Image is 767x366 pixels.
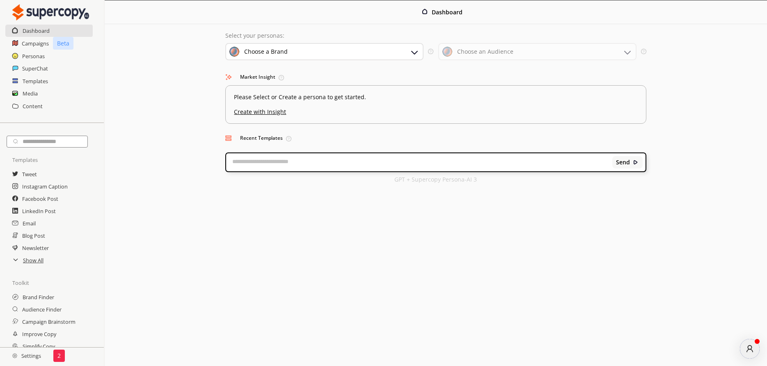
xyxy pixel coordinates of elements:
[623,47,632,57] img: Dropdown Icon
[234,105,637,115] u: Create with Insight
[23,87,38,100] a: Media
[225,132,646,144] h3: Recent Templates
[53,37,73,50] p: Beta
[641,49,646,54] img: Tooltip Icon
[22,205,56,217] a: LinkedIn Post
[23,291,54,303] a: Brand Finder
[229,47,239,57] img: Brand Icon
[23,340,55,352] a: Simplify Copy
[432,8,462,16] b: Dashboard
[616,159,630,166] b: Send
[225,71,646,83] h3: Market Insight
[279,75,284,80] img: Tooltip Icon
[22,62,48,75] a: SuperChat
[740,339,760,359] button: atlas-launcher
[740,339,760,359] div: atlas-message-author-avatar
[22,303,62,316] a: Audience Finder
[234,94,637,100] p: Please Select or Create a persona to get started.
[22,316,76,328] a: Campaign Brainstorm
[225,74,232,80] img: Market Insight
[633,159,639,165] img: Close
[23,217,36,230] a: Email
[23,25,50,37] a: Dashboard
[225,32,646,39] p: Select your personas:
[394,176,477,183] p: GPT + Supercopy Persona-AI 3
[442,47,452,57] img: Audience Icon
[23,75,48,87] a: Templates
[422,9,428,14] img: Close
[22,242,49,254] a: Newsletter
[12,4,89,20] img: Close
[22,50,45,62] a: Personas
[22,180,68,193] a: Instagram Caption
[22,37,49,50] a: Campaigns
[23,254,44,266] a: Show All
[22,193,58,205] a: Facebook Post
[23,100,43,112] a: Content
[457,48,513,55] div: Choose an Audience
[22,168,37,180] a: Tweet
[22,230,45,242] a: Blog Post
[225,135,232,141] img: Popular Templates
[244,48,288,55] div: Choose a Brand
[22,328,56,340] a: Improve Copy
[57,352,61,359] p: 2
[410,47,419,57] img: Dropdown Icon
[428,49,433,54] img: Tooltip Icon
[12,353,17,358] img: Close
[286,136,291,141] img: Tooltip Icon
